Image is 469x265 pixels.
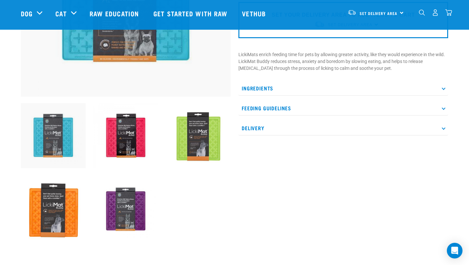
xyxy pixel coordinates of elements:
[445,9,452,16] img: home-icon@2x.png
[238,101,448,116] p: Feeding Guidelines
[166,103,231,168] img: Lickimat Buddy Green
[235,0,274,26] a: Vethub
[83,0,147,26] a: Raw Education
[147,0,235,26] a: Get started with Raw
[21,8,33,18] a: Dog
[93,177,158,242] img: Licki Mat Buddy Purple
[238,121,448,135] p: Delivery
[21,177,86,242] img: Lickimat Buddy Orange
[93,103,158,168] img: Buddy Pink
[432,9,439,16] img: user.png
[238,81,448,96] p: Ingredients
[360,12,397,14] span: Set Delivery Area
[419,9,425,16] img: home-icon-1@2x.png
[348,9,356,15] img: van-moving.png
[238,51,448,72] p: LickiMats enrich feeding time for pets by allowing greater activity, like they would experience i...
[447,243,462,258] div: Open Intercom Messenger
[55,8,66,18] a: Cat
[21,103,86,168] img: Buddy Turquoise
